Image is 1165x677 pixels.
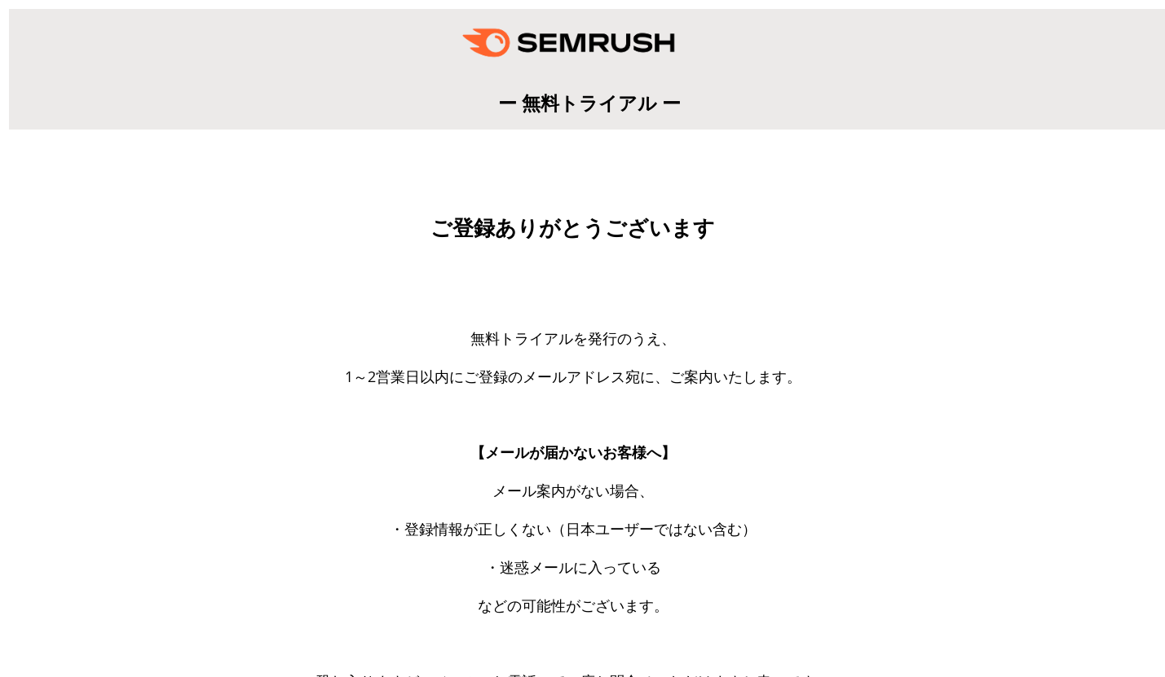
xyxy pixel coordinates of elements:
span: ・迷惑メールに入っている [485,557,661,577]
span: ご登録ありがとうございます [430,216,715,240]
span: ・登録情報が正しくない（日本ユーザーではない含む） [390,519,757,539]
span: メール案内がない場合、 [492,481,654,500]
span: ー 無料トライアル ー [498,90,681,116]
span: 【メールが届かないお客様へ】 [470,442,676,462]
span: 無料トライアルを発行のうえ、 [470,328,676,348]
span: などの可能性がございます。 [478,596,669,615]
span: 1～2営業日以内にご登録のメールアドレス宛に、ご案内いたします。 [345,367,801,386]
